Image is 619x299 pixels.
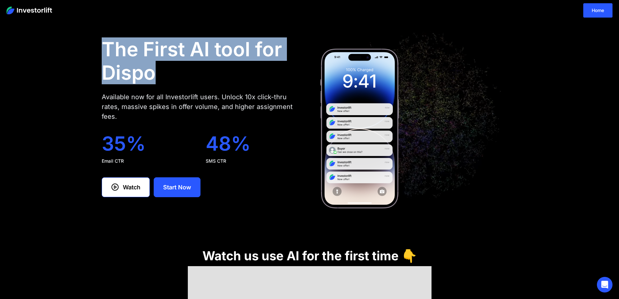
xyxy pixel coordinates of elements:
div: Open Intercom Messenger [597,277,613,292]
a: Start Now [154,177,200,197]
a: Home [583,3,613,18]
div: Email CTR [102,158,195,164]
div: Available now for all Investorlift users. Unlock 10x click-thru rates, massive spikes in offer vo... [102,92,299,121]
div: Watch [123,183,140,192]
h1: The First AI tool for Dispo [102,37,299,84]
div: Start Now [163,183,191,192]
div: 48% [206,132,299,155]
div: SMS CTR [206,158,299,164]
h1: Watch us use AI for the first time 👇 [202,249,417,263]
div: 35% [102,132,195,155]
a: Watch [102,177,150,197]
